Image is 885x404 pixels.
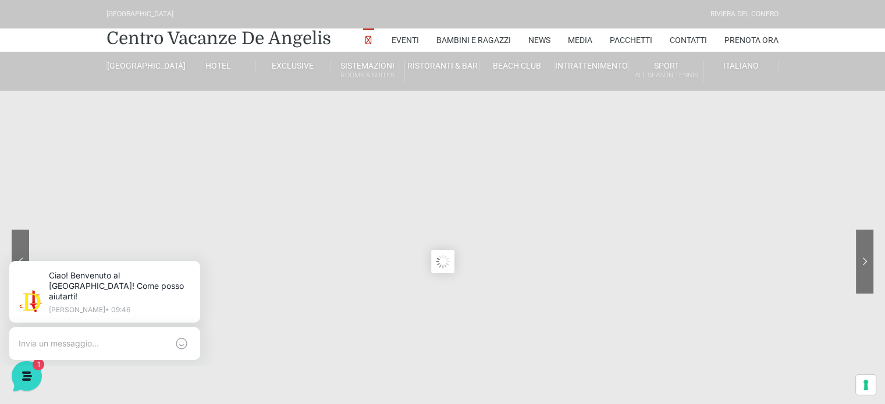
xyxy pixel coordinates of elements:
span: Le tue conversazioni [19,93,99,102]
a: [PERSON_NAME]Ciao! Benvenuto al [GEOGRAPHIC_DATA]! Come posso aiutarti!1 s fa1 [14,107,219,142]
a: Centro Vacanze De Angelis [106,27,331,50]
a: Italiano [704,60,779,71]
h2: Ciao da De Angelis Resort 👋 [9,9,196,47]
a: Prenota Ora [724,28,779,52]
p: Ciao! Benvenuto al [GEOGRAPHIC_DATA]! Come posso aiutarti! [56,23,198,55]
a: Pacchetti [610,28,652,52]
a: SistemazioniRooms & Suites [330,60,405,82]
button: Home [9,297,81,324]
span: Inizia una conversazione [76,153,172,163]
a: Ristoranti & Bar [405,60,479,71]
p: Home [35,313,55,324]
a: Contatti [670,28,707,52]
span: 1 [202,126,214,137]
a: SportAll Season Tennis [629,60,703,82]
a: Exclusive [256,60,330,71]
a: News [528,28,550,52]
small: Rooms & Suites [330,70,404,81]
a: Apri Centro Assistenza [124,193,214,202]
span: 1 [116,296,125,304]
p: [PERSON_NAME] • 09:46 [56,59,198,66]
img: light [19,113,42,136]
p: Messaggi [101,313,132,324]
p: La nostra missione è rendere la tua esperienza straordinaria! [9,51,196,74]
div: [GEOGRAPHIC_DATA] [106,9,173,20]
a: Beach Club [480,60,555,71]
p: Ciao! Benvenuto al [GEOGRAPHIC_DATA]! Come posso aiutarti! [49,126,191,137]
a: Media [568,28,592,52]
a: Hotel [181,60,255,71]
input: Cerca un articolo... [26,218,190,230]
small: All Season Tennis [629,70,703,81]
img: light [26,43,49,66]
button: 1Messaggi [81,297,152,324]
a: Intrattenimento [555,60,629,71]
button: Le tue preferenze relative al consenso per le tecnologie di tracciamento [856,375,876,395]
button: Aiuto [152,297,223,324]
p: Aiuto [179,313,196,324]
iframe: Customerly Messenger Launcher [9,359,44,394]
a: Eventi [392,28,419,52]
div: Riviera Del Conero [710,9,779,20]
a: Bambini e Ragazzi [436,28,511,52]
span: Trova una risposta [19,193,91,202]
span: [PERSON_NAME] [49,112,191,123]
a: [GEOGRAPHIC_DATA] [106,60,181,71]
a: [DEMOGRAPHIC_DATA] tutto [104,93,214,102]
span: Italiano [723,61,759,70]
button: Inizia una conversazione [19,146,214,170]
p: 1 s fa [198,112,214,122]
